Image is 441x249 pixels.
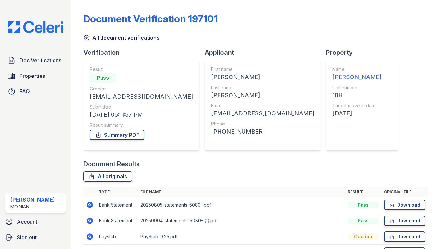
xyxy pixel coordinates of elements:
[138,197,345,213] td: 20250805-statements-5080-.pdf
[17,233,37,241] span: Sign out
[3,231,68,244] a: Sign out
[332,91,381,100] div: 18H
[96,187,138,197] th: Type
[211,66,314,73] div: First name
[332,109,381,118] div: [DATE]
[19,56,61,64] span: Doc Verifications
[211,91,314,100] div: [PERSON_NAME]
[332,84,381,91] div: Unit number
[10,196,55,204] div: [PERSON_NAME]
[211,84,314,91] div: Last name
[96,229,138,245] td: Paystub
[332,66,381,73] div: Name
[83,171,132,182] a: All originals
[3,215,68,228] a: Account
[332,102,381,109] div: Target move in date
[205,48,326,57] div: Applicant
[348,202,379,208] div: Pass
[83,34,160,41] a: All document verifications
[90,86,193,92] div: Creator
[345,187,381,197] th: Result
[3,21,68,33] img: CE_Logo_Blue-a8612792a0a2168367f1c8372b55b34899dd931a85d93a1a3d3e32e68fde9ad4.png
[384,231,425,242] a: Download
[90,66,193,73] div: Result
[211,121,314,127] div: Phone
[5,69,66,82] a: Properties
[384,216,425,226] a: Download
[332,73,381,82] div: [PERSON_NAME]
[384,200,425,210] a: Download
[90,104,193,110] div: Submitted
[96,213,138,229] td: Bank Statement
[211,102,314,109] div: Email
[10,204,55,210] div: Moinian
[211,127,314,136] div: [PHONE_NUMBER]
[211,73,314,82] div: [PERSON_NAME]
[17,218,37,226] span: Account
[138,213,345,229] td: 20250904-statements-5080- (1).pdf
[326,48,404,57] div: Property
[332,66,381,82] a: Name [PERSON_NAME]
[19,88,30,95] span: FAQ
[83,13,218,25] div: Document Verification 197101
[414,223,435,243] iframe: chat widget
[381,187,428,197] th: Original file
[90,130,144,140] a: Summary PDF
[211,109,314,118] div: [EMAIL_ADDRESS][DOMAIN_NAME]
[83,160,140,169] div: Document Results
[348,218,379,224] div: Pass
[90,122,193,128] div: Result summary
[5,85,66,98] a: FAQ
[138,229,345,245] td: PayStub-9.25.pdf
[83,48,205,57] div: Verification
[96,197,138,213] td: Bank Statement
[90,92,193,101] div: [EMAIL_ADDRESS][DOMAIN_NAME]
[348,233,379,240] div: Caution
[19,72,45,80] span: Properties
[138,187,345,197] th: File name
[90,73,116,83] div: Pass
[90,110,193,119] div: [DATE] 06:11:57 PM
[5,54,66,67] a: Doc Verifications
